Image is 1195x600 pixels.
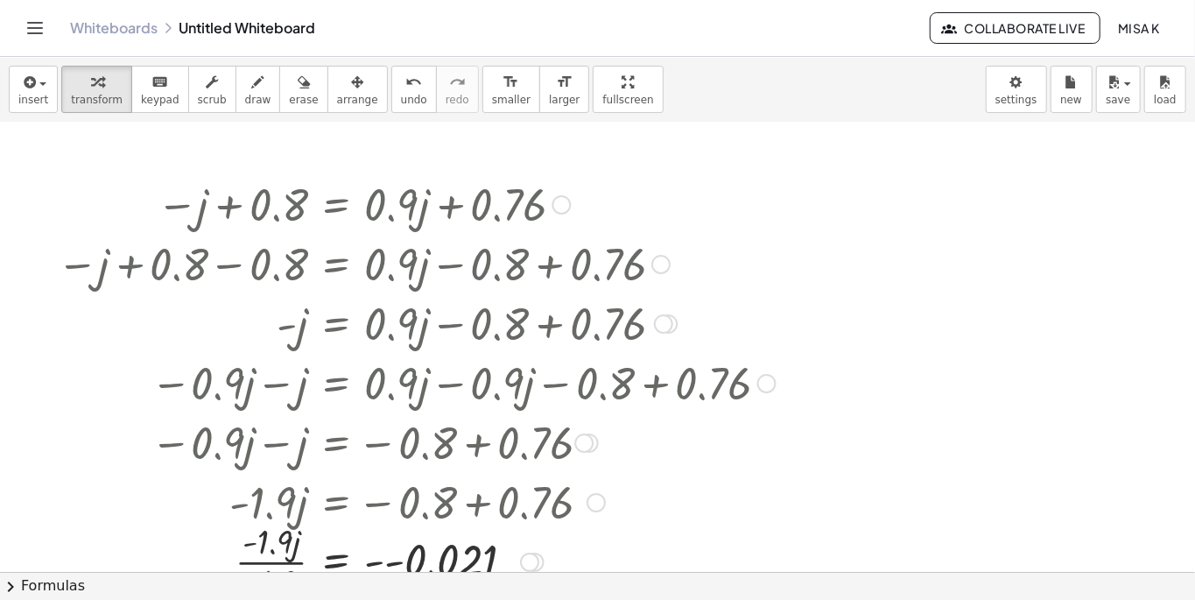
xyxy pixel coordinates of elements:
button: settings [986,66,1047,113]
button: Collaborate Live [930,12,1100,44]
span: keypad [141,94,179,106]
i: format_size [503,72,519,93]
span: larger [549,94,580,106]
span: erase [289,94,318,106]
i: undo [405,72,422,93]
span: arrange [337,94,378,106]
button: misa k [1104,12,1174,44]
button: keyboardkeypad [131,66,189,113]
span: misa k [1118,20,1160,36]
span: settings [995,94,1037,106]
button: redoredo [436,66,479,113]
i: format_size [556,72,573,93]
span: redo [446,94,469,106]
button: load [1144,66,1186,113]
span: smaller [492,94,531,106]
button: Toggle navigation [21,14,49,42]
button: erase [279,66,327,113]
button: format_sizelarger [539,66,589,113]
span: transform [71,94,123,106]
span: load [1154,94,1177,106]
button: save [1096,66,1141,113]
span: fullscreen [602,94,653,106]
button: insert [9,66,58,113]
span: insert [18,94,48,106]
span: scrub [198,94,227,106]
button: scrub [188,66,236,113]
span: new [1060,94,1082,106]
span: Collaborate Live [945,20,1085,36]
button: arrange [327,66,388,113]
i: keyboard [151,72,168,93]
span: save [1106,94,1130,106]
i: redo [449,72,466,93]
span: undo [401,94,427,106]
a: Whiteboards [70,19,158,37]
button: format_sizesmaller [482,66,540,113]
span: draw [245,94,271,106]
button: new [1051,66,1093,113]
button: transform [61,66,132,113]
button: undoundo [391,66,437,113]
button: draw [235,66,281,113]
button: fullscreen [593,66,663,113]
